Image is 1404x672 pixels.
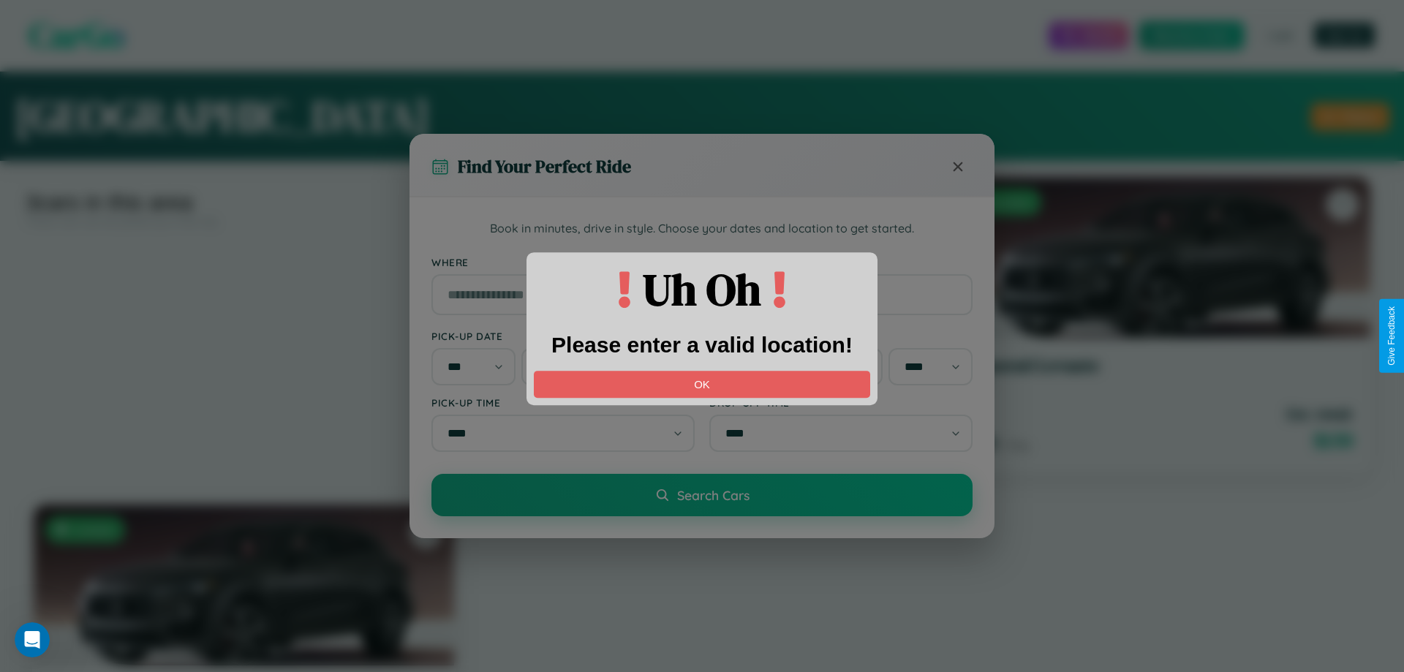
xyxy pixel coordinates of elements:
[709,396,973,409] label: Drop-off Time
[677,487,750,503] span: Search Cars
[431,219,973,238] p: Book in minutes, drive in style. Choose your dates and location to get started.
[431,256,973,268] label: Where
[458,154,631,178] h3: Find Your Perfect Ride
[709,330,973,342] label: Drop-off Date
[431,330,695,342] label: Pick-up Date
[431,396,695,409] label: Pick-up Time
